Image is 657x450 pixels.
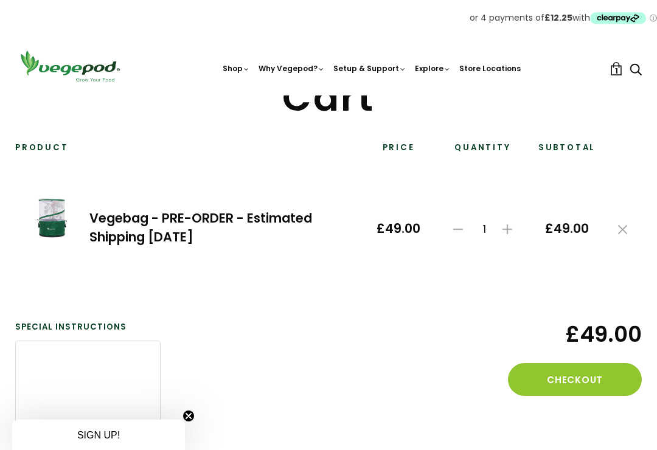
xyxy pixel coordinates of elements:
span: £49.00 [545,221,589,237]
a: Shop [223,63,250,74]
a: Setup & Support [333,63,406,74]
a: 1 [610,62,623,75]
img: Vegebag - PRE-ORDER - Estimated Shipping September 15th [30,195,75,240]
a: Explore [415,63,451,74]
div: SIGN UP!Close teaser [12,420,185,450]
button: Close teaser [182,410,195,422]
a: Vegebag - PRE-ORDER - Estimated Shipping [DATE] [89,209,312,246]
th: Price [362,142,435,162]
span: 1 [470,223,499,235]
button: Checkout [508,363,642,396]
a: Search [630,64,642,77]
th: Product [15,142,362,162]
span: £49.00 [496,321,642,347]
a: Store Locations [459,63,521,74]
span: 1 [615,65,618,77]
span: £49.00 [377,221,420,237]
th: Subtotal [530,142,603,162]
h1: Cart [15,79,642,117]
img: Vegepod [15,49,125,83]
a: Why Vegepod? [259,63,325,74]
th: Quantity [435,142,530,162]
label: Special instructions [15,321,161,333]
span: SIGN UP! [77,430,120,440]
